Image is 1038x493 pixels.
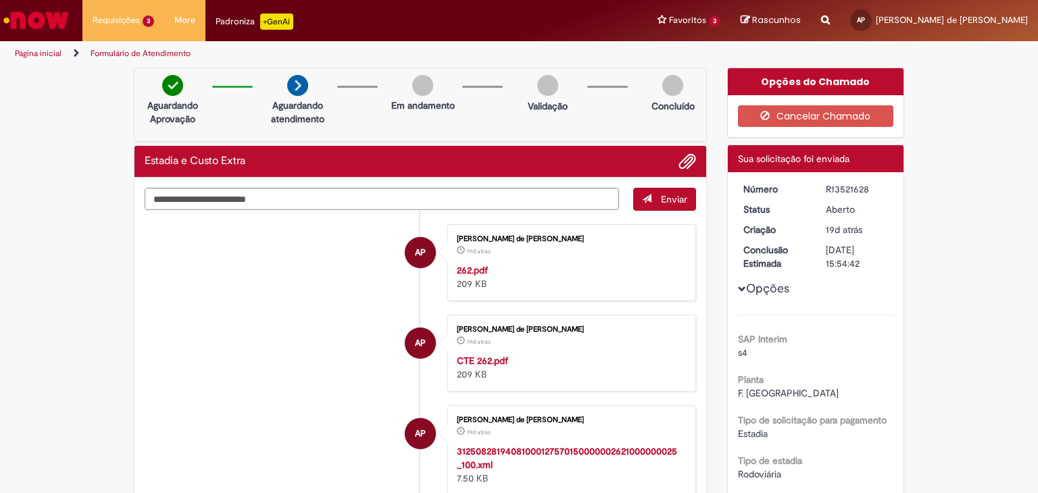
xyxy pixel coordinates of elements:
[738,373,764,386] b: Planta
[93,14,140,27] span: Requisições
[10,41,682,66] ul: Trilhas de página
[709,16,720,27] span: 3
[162,75,183,96] img: check-circle-green.png
[140,99,205,126] p: Aguardando Aprovação
[733,223,816,236] dt: Criação
[733,243,816,270] dt: Conclusão Estimada
[405,418,436,449] div: Aline Pereira de Paula
[857,16,865,24] span: AP
[415,417,426,450] span: AP
[733,203,816,216] dt: Status
[651,99,695,113] p: Concluído
[174,14,195,27] span: More
[145,188,619,211] textarea: Digite sua mensagem aqui...
[457,444,682,485] div: 7.50 KB
[738,468,781,480] span: Rodoviária
[738,105,894,127] button: Cancelar Chamado
[145,155,245,167] h2: Estadia e Custo Extra Histórico de tíquete
[405,328,436,359] div: Aline Pereira de Paula
[415,236,426,269] span: AP
[143,16,154,27] span: 3
[467,338,491,346] span: 19d atrás
[738,153,849,165] span: Sua solicitação foi enviada
[738,455,802,467] b: Tipo de estadia
[826,182,889,196] div: R13521628
[457,416,682,424] div: [PERSON_NAME] de [PERSON_NAME]
[669,14,706,27] span: Favoritos
[467,428,491,436] span: 19d atrás
[457,326,682,334] div: [PERSON_NAME] de [PERSON_NAME]
[741,14,801,27] a: Rascunhos
[728,68,904,95] div: Opções do Chamado
[457,445,677,471] a: 31250828194081000127570150000002621000000025_100.xml
[457,264,488,276] a: 262.pdf
[15,48,61,59] a: Página inicial
[412,75,433,96] img: img-circle-grey.png
[260,14,293,30] p: +GenAi
[287,75,308,96] img: arrow-next.png
[826,223,889,236] div: 11/09/2025 11:54:37
[826,224,862,236] span: 19d atrás
[826,203,889,216] div: Aberto
[826,243,889,270] div: [DATE] 15:54:42
[738,333,787,345] b: SAP Interim
[528,99,568,113] p: Validação
[633,188,696,211] button: Enviar
[216,14,293,30] div: Padroniza
[738,387,839,399] span: F. [GEOGRAPHIC_DATA]
[405,237,436,268] div: Aline Pereira de Paula
[738,427,768,440] span: Estadia
[738,346,747,359] span: s4
[457,354,682,381] div: 209 KB
[467,338,491,346] time: 11/09/2025 11:57:38
[733,182,816,196] dt: Número
[91,48,191,59] a: Formulário de Atendimento
[826,224,862,236] time: 11/09/2025 11:54:37
[391,99,455,112] p: Em andamento
[457,235,682,243] div: [PERSON_NAME] de [PERSON_NAME]
[1,7,71,34] img: ServiceNow
[752,14,801,26] span: Rascunhos
[457,355,508,367] a: CTE 262.pdf
[265,99,330,126] p: Aguardando atendimento
[537,75,558,96] img: img-circle-grey.png
[876,14,1028,26] span: [PERSON_NAME] de [PERSON_NAME]
[467,428,491,436] time: 11/09/2025 11:49:23
[662,75,683,96] img: img-circle-grey.png
[415,327,426,359] span: AP
[678,153,696,170] button: Adicionar anexos
[738,414,887,426] b: Tipo de solicitação para pagamento
[467,247,491,255] time: 11/09/2025 11:59:47
[457,263,682,290] div: 209 KB
[467,247,491,255] span: 19d atrás
[661,193,687,205] span: Enviar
